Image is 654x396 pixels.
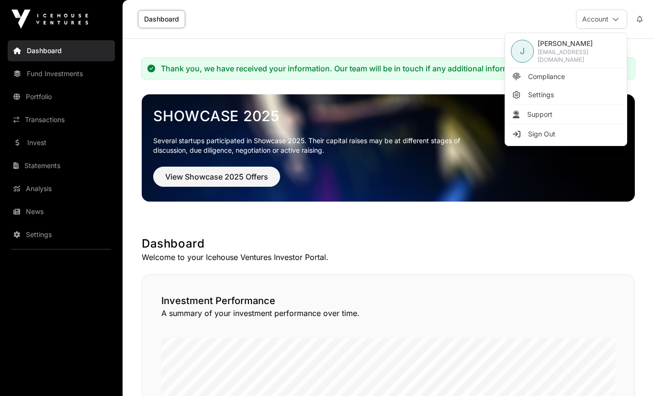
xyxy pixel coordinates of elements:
img: Showcase 2025 [142,94,635,202]
a: View Showcase 2025 Offers [153,176,280,186]
button: Account [576,10,627,29]
div: Thank you, we have received your information. Our team will be in touch if any additional informa... [161,64,567,73]
span: J [520,45,525,58]
a: Analysis [8,178,115,199]
button: View Showcase 2025 Offers [153,167,280,187]
span: Support [527,110,553,119]
a: Settings [8,224,115,245]
a: Compliance [507,68,625,85]
span: [EMAIL_ADDRESS][DOMAIN_NAME] [538,48,621,64]
span: Compliance [528,72,565,81]
a: Invest [8,132,115,153]
span: View Showcase 2025 Offers [165,171,268,182]
a: Transactions [8,109,115,130]
li: Support [507,106,625,123]
a: Fund Investments [8,63,115,84]
p: Welcome to your Icehouse Ventures Investor Portal. [142,251,635,263]
p: Several startups participated in Showcase 2025. Their capital raises may be at different stages o... [153,136,475,155]
a: News [8,201,115,222]
a: Settings [507,86,625,103]
h1: Dashboard [142,236,635,251]
a: Dashboard [138,10,185,28]
a: Dashboard [8,40,115,61]
a: Statements [8,155,115,176]
span: [PERSON_NAME] [538,39,621,48]
p: A summary of your investment performance over time. [161,307,615,319]
a: Portfolio [8,86,115,107]
img: Icehouse Ventures Logo [11,10,88,29]
iframe: Chat Widget [606,350,654,396]
span: Settings [528,90,554,100]
a: Showcase 2025 [153,107,623,124]
li: Sign Out [507,125,625,143]
span: Sign Out [528,129,555,139]
h2: Investment Performance [161,294,615,307]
